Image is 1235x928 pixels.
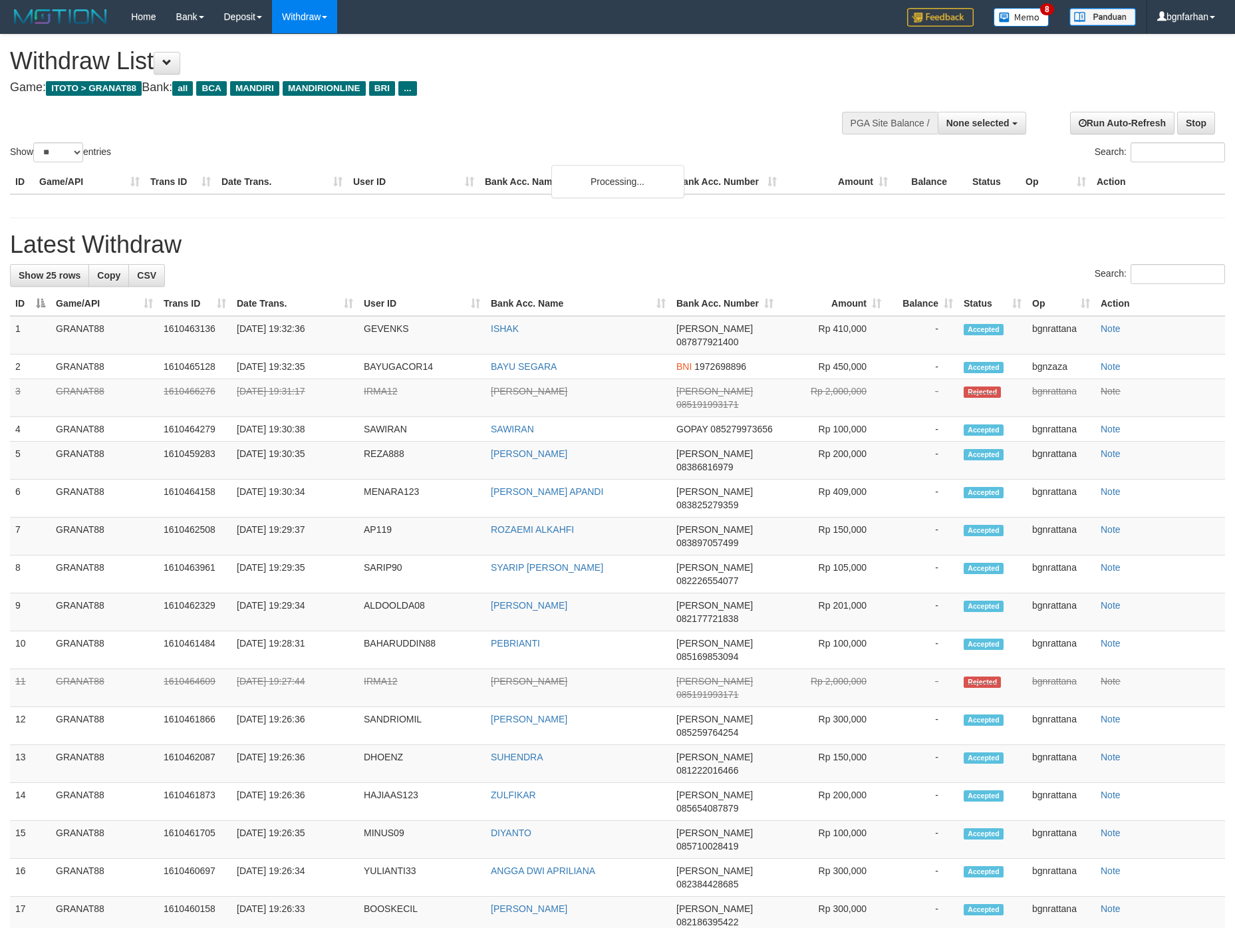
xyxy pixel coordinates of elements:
td: - [887,518,958,555]
span: Accepted [964,790,1004,802]
td: Rp 150,000 [779,745,887,783]
td: 5 [10,442,51,480]
td: - [887,821,958,859]
td: 1610461484 [158,631,231,669]
th: Date Trans. [216,170,348,194]
span: MANDIRI [230,81,279,96]
td: Rp 150,000 [779,518,887,555]
td: GRANAT88 [51,783,158,821]
a: Note [1101,386,1121,396]
td: GRANAT88 [51,821,158,859]
td: [DATE] 19:26:36 [231,745,358,783]
td: bgnrattana [1027,859,1095,897]
a: Note [1101,600,1121,611]
span: Copy 082384428685 to clipboard [676,879,738,889]
th: User ID [348,170,480,194]
td: IRMA12 [358,669,485,707]
td: GRANAT88 [51,355,158,379]
td: Rp 409,000 [779,480,887,518]
td: [DATE] 19:30:38 [231,417,358,442]
a: ZULFIKAR [491,790,536,800]
td: [DATE] 19:28:31 [231,631,358,669]
td: MINUS09 [358,821,485,859]
td: bgnrattana [1027,669,1095,707]
td: - [887,783,958,821]
td: BAHARUDDIN88 [358,631,485,669]
td: [DATE] 19:32:35 [231,355,358,379]
td: GRANAT88 [51,631,158,669]
span: Rejected [964,387,1001,398]
td: Rp 2,000,000 [779,669,887,707]
a: Show 25 rows [10,264,89,287]
td: IRMA12 [358,379,485,417]
a: Note [1101,865,1121,876]
td: - [887,631,958,669]
img: MOTION_logo.png [10,7,111,27]
td: bgnrattana [1027,707,1095,745]
td: Rp 300,000 [779,707,887,745]
td: [DATE] 19:26:36 [231,783,358,821]
td: 1610464609 [158,669,231,707]
td: GEVENKS [358,316,485,355]
td: GRANAT88 [51,593,158,631]
td: Rp 200,000 [779,783,887,821]
a: PEBRIANTI [491,638,540,649]
span: Accepted [964,324,1004,335]
a: Run Auto-Refresh [1070,112,1174,134]
td: 1610461873 [158,783,231,821]
td: DHOENZ [358,745,485,783]
span: Copy 081222016466 to clipboard [676,765,738,776]
td: 15 [10,821,51,859]
th: Bank Acc. Number [671,170,782,194]
a: Note [1101,424,1121,434]
span: GOPAY [676,424,708,434]
td: [DATE] 19:26:35 [231,821,358,859]
td: 1 [10,316,51,355]
td: - [887,417,958,442]
td: YULIANTI33 [358,859,485,897]
td: bgnrattana [1027,316,1095,355]
td: bgnrattana [1027,631,1095,669]
span: [PERSON_NAME] [676,524,753,535]
a: SUHENDRA [491,752,543,762]
a: ISHAK [491,323,519,334]
a: Note [1101,714,1121,724]
td: [DATE] 19:29:37 [231,518,358,555]
span: Copy [97,270,120,281]
a: Note [1101,752,1121,762]
span: Accepted [964,424,1004,436]
td: - [887,480,958,518]
td: 1610462329 [158,593,231,631]
td: [DATE] 19:29:35 [231,555,358,593]
td: 1610463136 [158,316,231,355]
span: Accepted [964,866,1004,877]
a: Stop [1177,112,1215,134]
a: SYARIP [PERSON_NAME] [491,562,603,573]
a: CSV [128,264,165,287]
td: 1610464279 [158,417,231,442]
th: Amount [782,170,893,194]
td: 6 [10,480,51,518]
a: Note [1101,524,1121,535]
h4: Game: Bank: [10,81,810,94]
th: Status: activate to sort column ascending [958,291,1027,316]
span: [PERSON_NAME] [676,790,753,800]
span: BNI [676,361,692,372]
td: - [887,555,958,593]
td: 8 [10,555,51,593]
span: Accepted [964,563,1004,574]
th: Trans ID: activate to sort column ascending [158,291,231,316]
td: GRANAT88 [51,745,158,783]
input: Search: [1131,264,1225,284]
a: [PERSON_NAME] [491,600,567,611]
td: GRANAT88 [51,379,158,417]
a: Note [1101,638,1121,649]
td: GRANAT88 [51,442,158,480]
span: Accepted [964,601,1004,612]
th: Game/API: activate to sort column ascending [51,291,158,316]
button: None selected [938,112,1026,134]
td: 1610461705 [158,821,231,859]
span: None selected [946,118,1010,128]
span: ... [398,81,416,96]
th: User ID: activate to sort column ascending [358,291,485,316]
